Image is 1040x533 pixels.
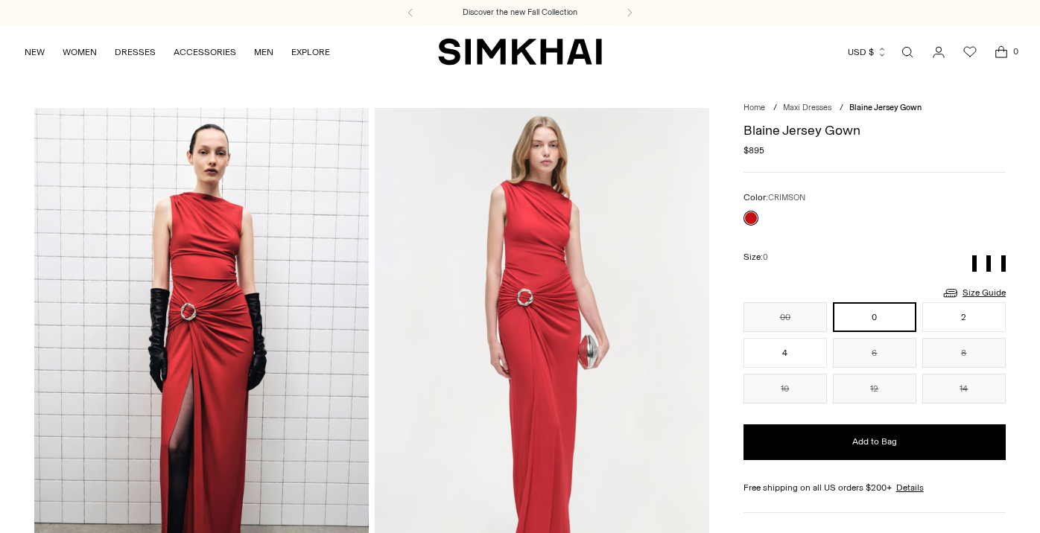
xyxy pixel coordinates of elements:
[833,374,916,403] button: 12
[743,481,1006,494] div: Free shipping on all US orders $200+
[833,302,916,332] button: 0
[922,374,1006,403] button: 14
[922,338,1006,368] button: 8
[743,374,827,403] button: 10
[63,36,97,68] a: WOMEN
[783,103,831,112] a: Maxi Dresses
[743,102,1006,115] nav: breadcrumbs
[840,102,843,115] div: /
[955,37,985,67] a: Wishlist
[743,191,805,205] label: Color:
[743,144,764,157] span: $895
[768,193,805,202] span: CRIMSON
[892,37,922,67] a: Open search modal
[463,7,577,19] a: Discover the new Fall Collection
[924,37,954,67] a: Go to the account page
[1009,45,1022,58] span: 0
[922,302,1006,332] button: 2
[896,481,924,494] a: Details
[833,338,916,368] button: 6
[743,424,1006,460] button: Add to Bag
[743,302,827,332] button: 00
[743,124,1006,137] h1: Blaine Jersey Gown
[25,36,45,68] a: NEW
[773,102,777,115] div: /
[291,36,330,68] a: EXPLORE
[174,36,236,68] a: ACCESSORIES
[849,103,922,112] span: Blaine Jersey Gown
[438,37,602,66] a: SIMKHAI
[848,36,887,68] button: USD $
[942,284,1006,302] a: Size Guide
[254,36,273,68] a: MEN
[743,338,827,368] button: 4
[986,37,1016,67] a: Open cart modal
[743,103,765,112] a: Home
[743,250,768,264] label: Size:
[763,252,768,262] span: 0
[115,36,156,68] a: DRESSES
[852,435,897,448] span: Add to Bag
